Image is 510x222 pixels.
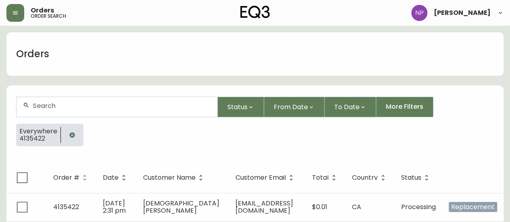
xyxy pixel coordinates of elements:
[386,102,423,111] span: More Filters
[312,202,327,212] span: $0.01
[53,175,79,180] span: Order #
[352,202,361,212] span: CA
[235,199,293,215] span: [EMAIL_ADDRESS][DOMAIN_NAME]
[235,174,296,181] span: Customer Email
[103,175,119,180] span: Date
[401,202,436,212] span: Processing
[434,10,491,16] span: [PERSON_NAME]
[31,14,66,19] h5: order search
[235,175,286,180] span: Customer Email
[401,175,421,180] span: Status
[312,175,329,180] span: Total
[31,7,54,14] span: Orders
[227,102,248,112] span: Status
[53,174,90,181] span: Order #
[53,202,79,212] span: 4135422
[401,174,432,181] span: Status
[352,175,378,180] span: Country
[103,174,129,181] span: Date
[240,6,270,19] img: logo
[218,97,264,117] button: Status
[264,97,325,117] button: From Date
[312,174,339,181] span: Total
[334,102,360,112] span: To Date
[411,5,427,21] img: 50f1e64a3f95c89b5c5247455825f96f
[325,97,376,117] button: To Date
[19,135,57,142] span: 4135422
[143,174,206,181] span: Customer Name
[19,128,57,135] span: Everywhere
[16,47,49,61] h1: Orders
[143,175,196,180] span: Customer Name
[449,202,497,212] span: Replacement
[274,102,308,112] span: From Date
[143,199,219,215] span: [DEMOGRAPHIC_DATA][PERSON_NAME]
[376,97,433,117] button: More Filters
[352,174,388,181] span: Country
[103,199,126,215] span: [DATE] 2:31 pm
[33,102,211,110] input: Search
